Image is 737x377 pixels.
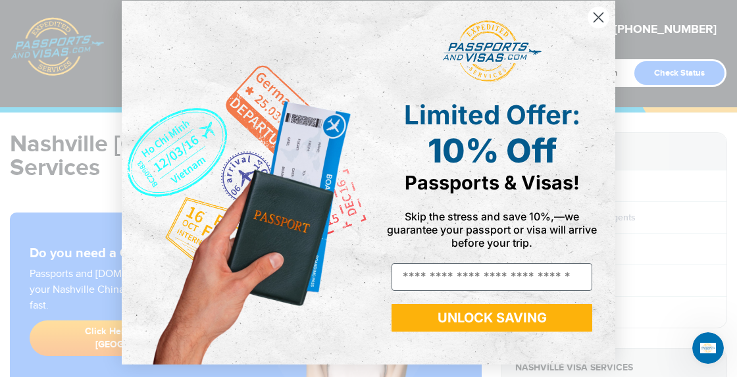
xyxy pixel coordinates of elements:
span: Passports & Visas! [405,171,580,194]
button: Close dialog [587,6,610,29]
iframe: Intercom live chat [692,332,724,364]
span: 10% Off [428,131,557,170]
span: Skip the stress and save 10%,—we guarantee your passport or visa will arrive before your trip. [387,210,597,249]
img: passports and visas [443,20,542,82]
img: de9cda0d-0715-46ca-9a25-073762a91ba7.png [122,1,368,364]
span: Limited Offer: [404,99,580,131]
button: UNLOCK SAVING [392,304,592,332]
